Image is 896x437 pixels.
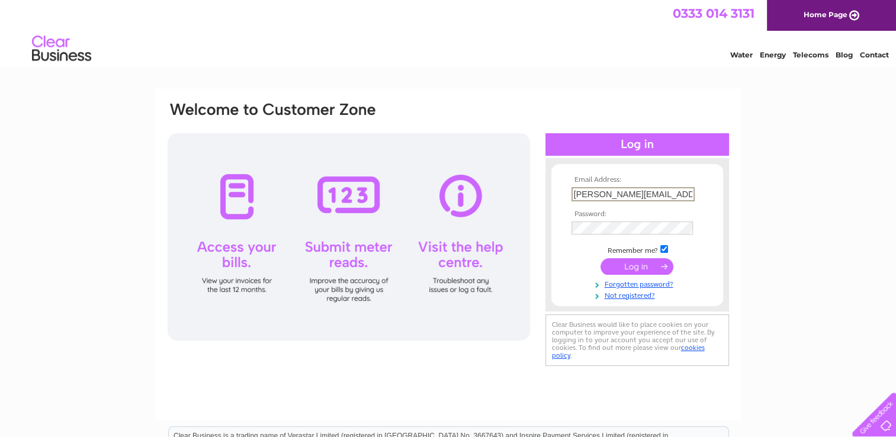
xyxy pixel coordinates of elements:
[169,7,728,57] div: Clear Business is a trading name of Verastar Limited (registered in [GEOGRAPHIC_DATA] No. 3667643...
[569,176,706,184] th: Email Address:
[730,50,753,59] a: Water
[760,50,786,59] a: Energy
[793,50,828,59] a: Telecoms
[673,6,754,21] a: 0333 014 3131
[571,278,706,289] a: Forgotten password?
[836,50,853,59] a: Blog
[571,289,706,300] a: Not registered?
[552,343,705,359] a: cookies policy
[569,210,706,218] th: Password:
[31,31,92,67] img: logo.png
[860,50,889,59] a: Contact
[569,243,706,255] td: Remember me?
[545,314,729,366] div: Clear Business would like to place cookies on your computer to improve your experience of the sit...
[600,258,673,275] input: Submit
